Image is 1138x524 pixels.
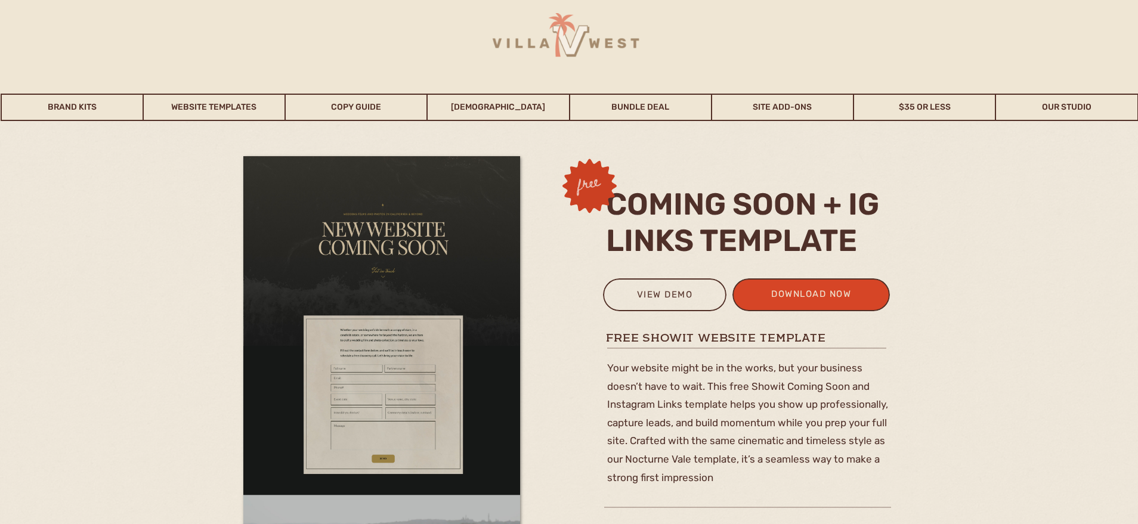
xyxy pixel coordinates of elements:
[144,94,284,121] a: Website Templates
[607,359,891,495] p: Your website might be in the works, but your business doesn’t have to wait. This free Showit Comi...
[712,94,853,121] a: Site Add-Ons
[2,94,143,121] a: Brand Kits
[606,186,894,258] h2: coming soon + ig links template
[286,94,426,121] a: Copy Guide
[854,94,995,121] a: $35 or Less
[996,94,1137,121] a: Our Studio
[611,287,719,306] a: view demo
[428,94,568,121] a: [DEMOGRAPHIC_DATA]
[570,94,711,121] a: Bundle Deal
[753,286,870,306] a: download now
[562,169,615,201] h3: free
[606,330,890,345] h1: free showit website template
